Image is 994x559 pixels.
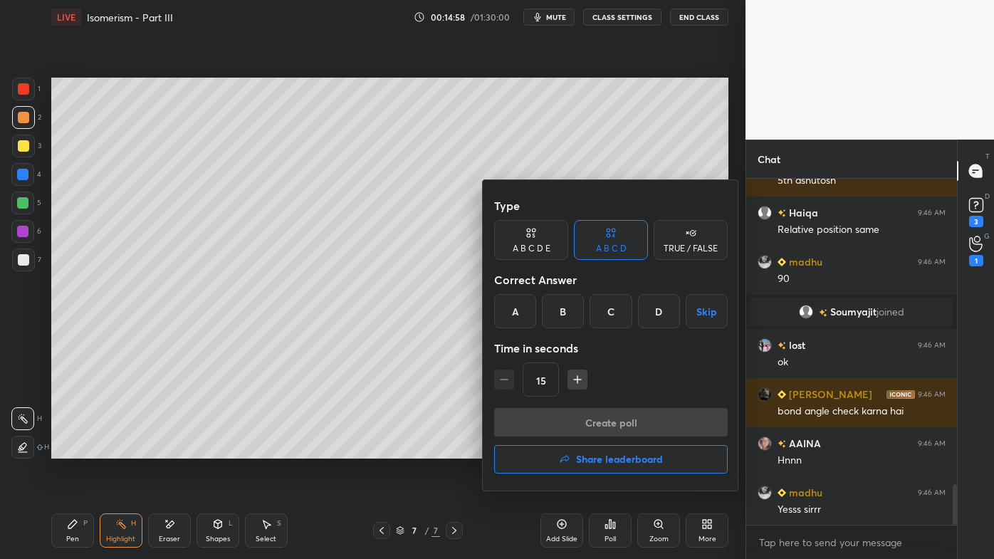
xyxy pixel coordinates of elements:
div: Type [494,192,728,220]
h4: Share leaderboard [576,454,663,464]
div: Correct Answer [494,266,728,294]
div: B [542,294,584,328]
div: TRUE / FALSE [664,244,718,253]
div: C [590,294,632,328]
div: A B C D [596,244,627,253]
button: Share leaderboard [494,445,728,474]
div: A [494,294,536,328]
button: Skip [686,294,728,328]
div: Time in seconds [494,334,728,362]
div: D [638,294,680,328]
div: A B C D E [513,244,550,253]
